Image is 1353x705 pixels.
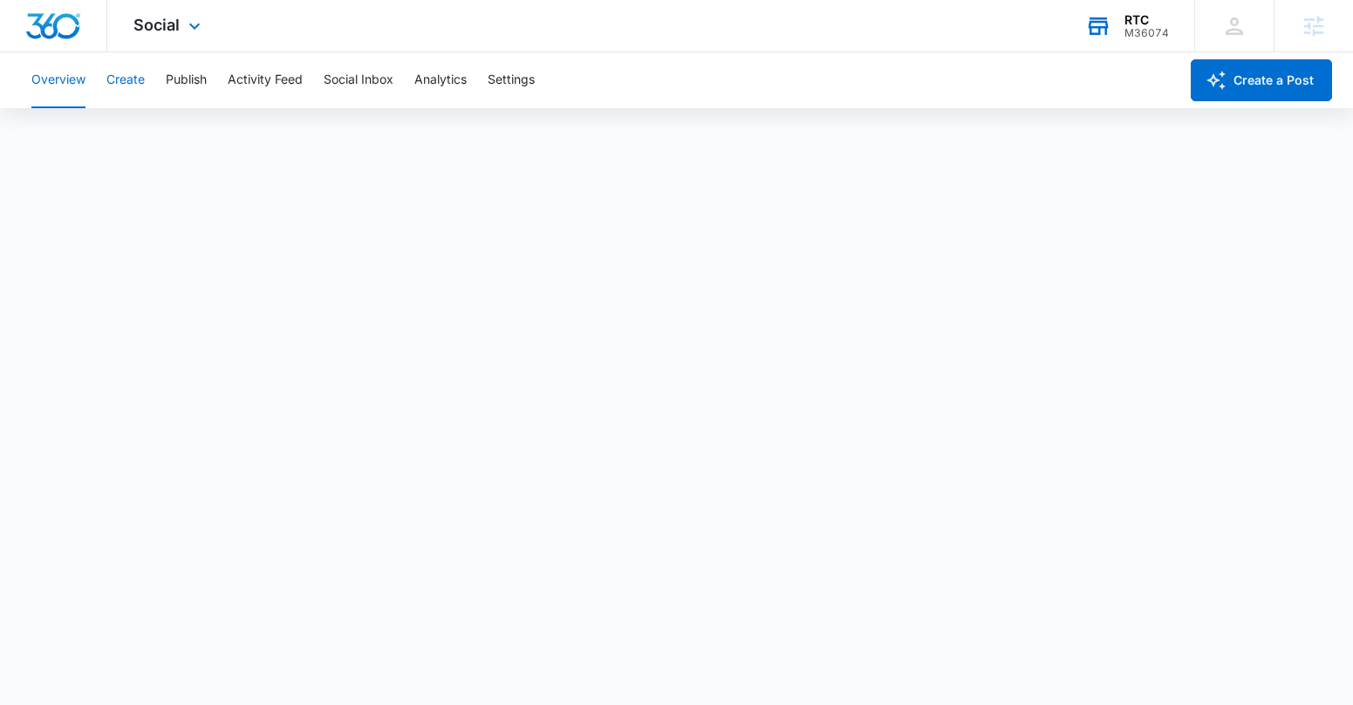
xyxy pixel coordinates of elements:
button: Create a Post [1191,59,1332,101]
div: account id [1124,27,1169,39]
span: Social [133,16,180,34]
button: Overview [31,52,85,108]
button: Social Inbox [324,52,393,108]
button: Create [106,52,145,108]
button: Activity Feed [228,52,303,108]
button: Analytics [414,52,467,108]
button: Settings [488,52,535,108]
button: Publish [166,52,207,108]
div: account name [1124,13,1169,27]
